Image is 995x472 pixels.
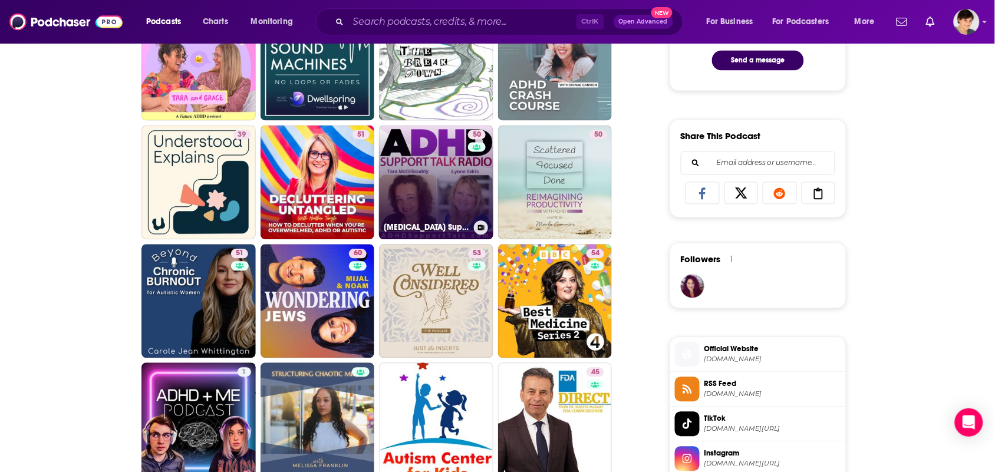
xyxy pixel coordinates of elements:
a: Share on Reddit [763,182,797,204]
a: 51 [141,245,256,359]
span: Official Website [704,344,841,355]
a: Copy Link [802,182,836,204]
img: MmeV [681,275,704,298]
a: Instagram[DOMAIN_NAME][URL] [675,447,841,471]
span: 45 [591,367,599,379]
span: For Business [707,14,753,30]
button: open menu [243,12,308,31]
div: 1 [730,255,733,265]
a: 1 [238,368,251,377]
a: 60 [261,245,375,359]
a: 50 [589,130,607,140]
a: 50 [498,126,612,240]
input: Email address or username... [691,152,825,174]
span: TikTok [704,414,841,424]
a: 53 [379,245,493,359]
span: 50 [473,130,481,141]
span: secondhandtherapypod.com [704,355,841,364]
a: Share on X/Twitter [724,182,759,204]
a: 51 [231,249,248,259]
div: Search followers [681,151,835,175]
span: 50 [594,130,602,141]
button: Open AdvancedNew [614,15,673,29]
span: 60 [354,248,362,260]
a: 53 [141,7,256,121]
button: open menu [765,12,846,31]
span: Monitoring [251,14,293,30]
span: Open Advanced [619,19,668,25]
span: 1 [242,367,246,379]
button: open menu [699,12,768,31]
button: Show profile menu [954,9,980,35]
a: Official Website[DOMAIN_NAME] [675,342,841,367]
span: 39 [238,130,246,141]
a: 52 [379,7,493,121]
button: Send a message [712,51,804,71]
a: 50[MEDICAL_DATA] Support Talk Radio Podcast [379,126,493,240]
a: 72 [261,7,375,121]
img: Podchaser - Follow, Share and Rate Podcasts [9,11,123,33]
span: Podcasts [146,14,181,30]
div: Search podcasts, credits, & more... [327,8,694,35]
a: RSS Feed[DOMAIN_NAME] [675,377,841,402]
span: Logged in as bethwouldknow [954,9,980,35]
a: 45 [587,368,604,377]
a: 54 [498,7,612,121]
a: 53 [468,249,486,259]
span: 51 [236,248,243,260]
span: 54 [591,248,599,260]
a: 39 [141,126,256,240]
a: Charts [195,12,235,31]
span: Ctrl K [576,14,604,29]
span: For Podcasters [773,14,829,30]
a: 51 [352,130,370,140]
span: New [651,7,673,18]
a: 54 [498,245,612,359]
a: Show notifications dropdown [921,12,940,32]
span: RSS Feed [704,379,841,390]
a: Show notifications dropdown [892,12,912,32]
a: 51 [261,126,375,240]
span: 53 [473,248,481,260]
span: More [855,14,875,30]
span: instagram.com/secondhandtherapypod [704,460,841,468]
h3: [MEDICAL_DATA] Support Talk Radio Podcast [384,223,469,233]
button: open menu [846,12,889,31]
span: Charts [203,14,228,30]
a: 54 [587,249,604,259]
a: 39 [233,130,251,140]
h3: Share This Podcast [681,131,761,142]
a: TikTok[DOMAIN_NAME][URL] [675,412,841,437]
a: 50 [468,130,486,140]
span: feed.podbean.com [704,390,841,399]
span: Followers [681,254,721,265]
a: 60 [349,249,367,259]
a: Share on Facebook [686,182,720,204]
div: Open Intercom Messenger [955,408,983,437]
button: open menu [138,12,196,31]
span: 51 [357,130,365,141]
span: tiktok.com/@secondhandtherapypod [704,425,841,434]
img: User Profile [954,9,980,35]
span: Instagram [704,448,841,459]
input: Search podcasts, credits, & more... [348,12,576,31]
